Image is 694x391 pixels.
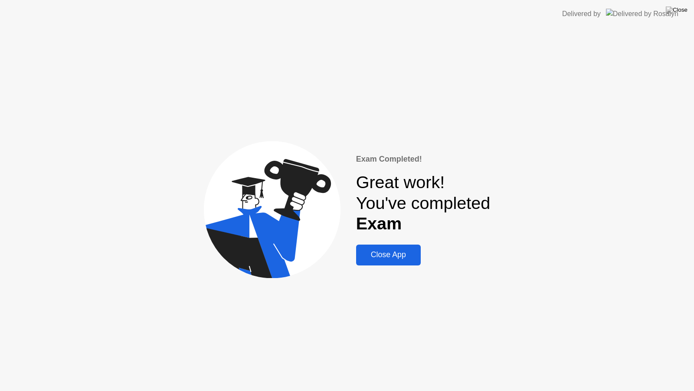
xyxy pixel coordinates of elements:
[356,153,491,165] div: Exam Completed!
[356,245,421,265] button: Close App
[606,9,678,19] img: Delivered by Rosalyn
[356,172,491,234] div: Great work! You've completed
[666,7,687,13] img: Close
[359,250,418,259] div: Close App
[356,214,402,233] b: Exam
[562,9,601,19] div: Delivered by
